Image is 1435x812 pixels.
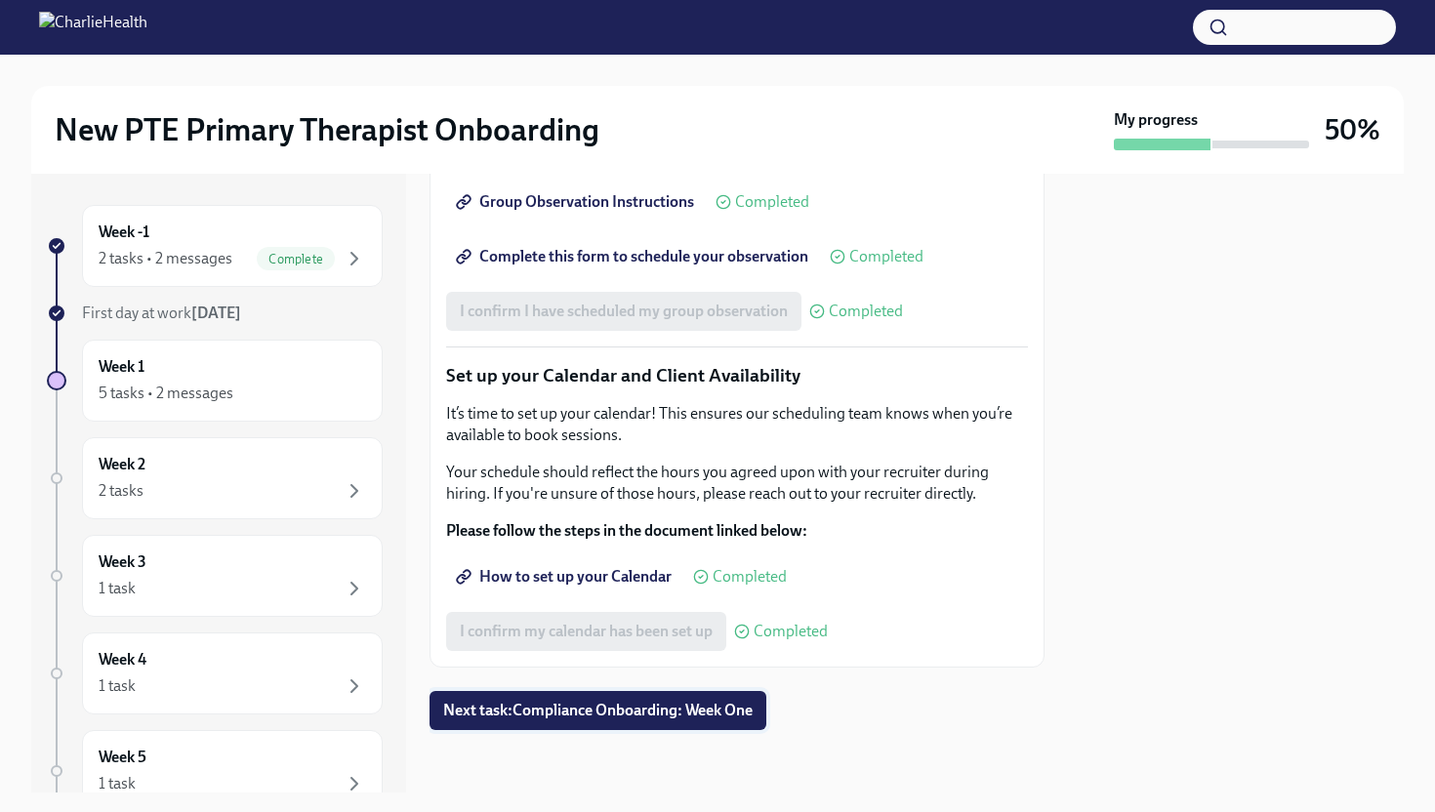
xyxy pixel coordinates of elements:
span: Completed [754,624,828,639]
strong: My progress [1114,109,1198,131]
span: Complete [257,252,335,266]
p: Your schedule should reflect the hours you agreed upon with your recruiter during hiring. If you'... [446,462,1028,505]
p: It’s time to set up your calendar! This ensures our scheduling team knows when you’re available t... [446,403,1028,446]
h6: Week 1 [99,356,144,378]
a: Week 22 tasks [47,437,383,519]
img: CharlieHealth [39,12,147,43]
span: Completed [713,569,787,585]
span: Next task : Compliance Onboarding: Week One [443,701,753,720]
div: 5 tasks • 2 messages [99,383,233,404]
div: 1 task [99,578,136,599]
span: Completed [849,249,923,264]
h6: Week 4 [99,649,146,670]
a: Week 51 task [47,730,383,812]
div: 2 tasks [99,480,143,502]
span: Complete this form to schedule your observation [460,247,808,266]
span: First day at work [82,304,241,322]
h6: Week 2 [99,454,145,475]
h6: Week 5 [99,747,146,768]
div: 2 tasks • 2 messages [99,248,232,269]
div: 1 task [99,773,136,794]
a: How to set up your Calendar [446,557,685,596]
h6: Week 3 [99,551,146,573]
a: Complete this form to schedule your observation [446,237,822,276]
span: Completed [735,194,809,210]
h6: Week -1 [99,222,149,243]
a: First day at work[DATE] [47,303,383,324]
a: Week 41 task [47,632,383,714]
a: Group Observation Instructions [446,183,708,222]
span: Group Observation Instructions [460,192,694,212]
strong: Please follow the steps in the document linked below: [446,521,807,540]
button: Next task:Compliance Onboarding: Week One [430,691,766,730]
h3: 50% [1325,112,1380,147]
span: How to set up your Calendar [460,567,672,587]
h2: New PTE Primary Therapist Onboarding [55,110,599,149]
span: Completed [829,304,903,319]
div: 1 task [99,675,136,697]
p: Set up your Calendar and Client Availability [446,363,1028,388]
a: Week 31 task [47,535,383,617]
a: Week -12 tasks • 2 messagesComplete [47,205,383,287]
a: Week 15 tasks • 2 messages [47,340,383,422]
strong: [DATE] [191,304,241,322]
